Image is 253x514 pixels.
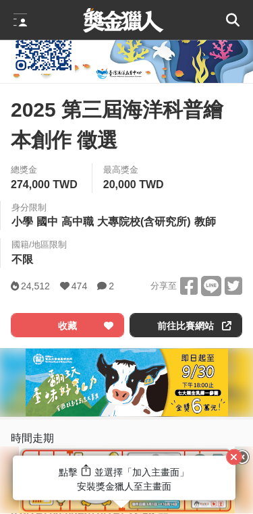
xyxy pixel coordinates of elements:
span: 不限 [11,254,33,266]
span: 總獎金 [11,164,81,177]
span: 20,000 TWD [103,179,164,191]
span: 小學 [11,217,33,228]
span: 安裝獎金獵人至主畫面 [77,481,171,492]
span: 高中職 [61,217,94,228]
span: 分享至 [150,277,177,297]
div: 國籍/地區限制 [11,239,67,252]
button: 收藏 [11,314,124,338]
span: 474 [72,281,87,292]
span: 最高獎金 [103,164,167,177]
a: 前往比賽網站 [130,314,243,338]
span: 教師 [194,217,216,228]
span: 2025 第三屆海洋科普繪本創作 徵選 [11,95,242,156]
span: 國中 [36,217,58,228]
span: 274,000 TWD [11,179,78,191]
span: 2 [109,281,114,292]
img: b8fb364a-1126-4c00-bbce-b582c67468b3.png [19,447,235,514]
span: 大專院校(含研究所) [97,217,191,228]
span: 點擊 [59,467,78,478]
div: 身分限制 [11,202,219,215]
span: 24,512 [21,281,50,292]
span: 並選擇「加入主畫面」 [94,467,189,478]
img: Share Icon [78,463,94,480]
img: 7b6cf212-c677-421d-84b6-9f9188593924.jpg [26,349,228,417]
